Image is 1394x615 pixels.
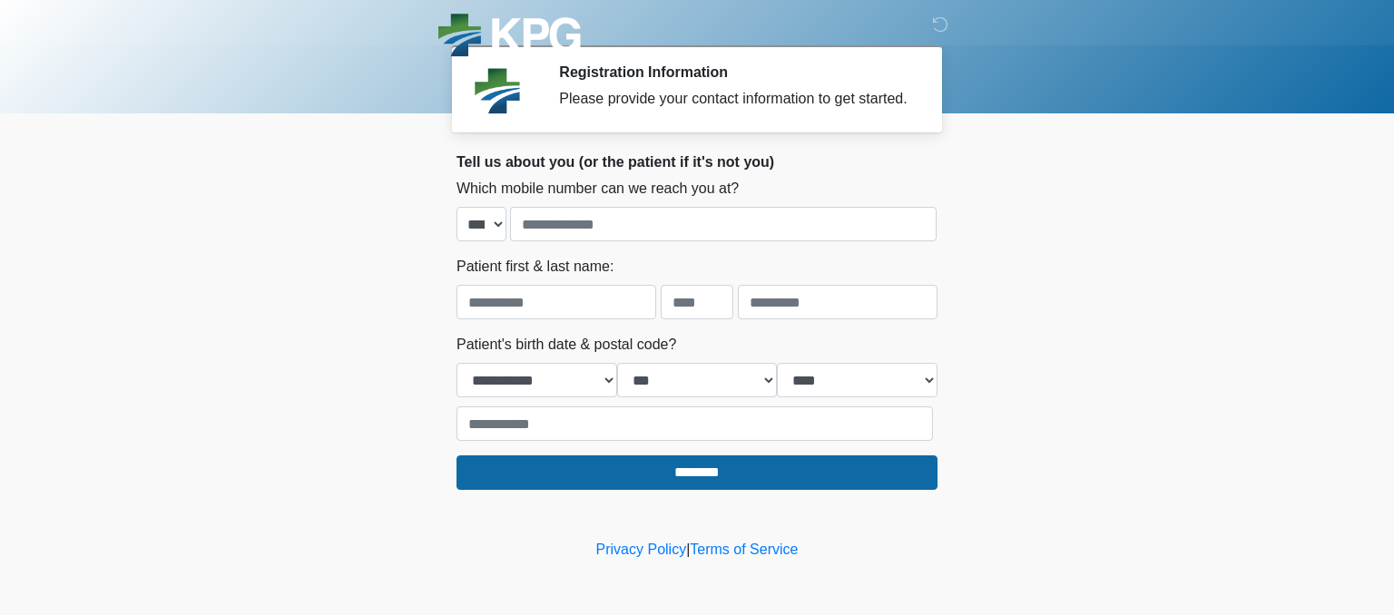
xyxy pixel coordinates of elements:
label: Patient first & last name: [456,256,614,278]
img: KPG Healthcare Logo [438,14,581,62]
div: Please provide your contact information to get started. [559,88,910,110]
a: | [686,542,690,557]
label: Patient's birth date & postal code? [456,334,676,356]
img: Agent Avatar [470,63,525,118]
a: Privacy Policy [596,542,687,557]
label: Which mobile number can we reach you at? [456,178,739,200]
h2: Tell us about you (or the patient if it's not you) [456,153,938,171]
a: Terms of Service [690,542,798,557]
